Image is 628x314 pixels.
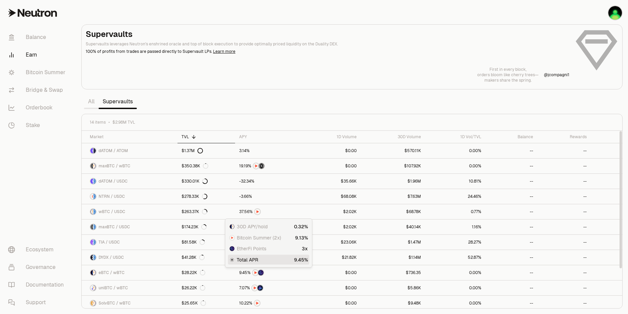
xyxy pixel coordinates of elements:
[90,285,93,291] img: uniBTC Logo
[302,265,361,280] a: $0.00
[99,270,125,275] span: eBTC / wBTC
[302,219,361,234] a: $2.02K
[177,296,235,311] a: $25.65K
[93,148,96,153] img: ATOM Logo
[361,235,425,250] a: $1.47M
[425,296,486,311] a: 0.00%
[213,49,235,54] a: Learn more
[182,179,208,184] div: $330.01K
[537,280,591,295] a: --
[235,265,302,280] a: NTRNEtherFi Points
[485,235,537,250] a: --
[93,209,96,214] img: USDC Logo
[252,285,257,291] img: NTRN
[253,270,258,275] img: NTRN
[90,270,93,275] img: eBTC Logo
[93,255,96,260] img: USDC Logo
[237,245,266,252] span: EtherFi Points
[232,224,234,229] img: wBTC Logo
[93,224,96,230] img: USDC Logo
[253,163,259,169] img: NTRN
[86,29,569,40] h2: Supervaults
[99,255,124,260] span: DYDX / USDC
[82,280,177,295] a: uniBTC LogowBTC LogouniBTC / wBTC
[82,265,177,280] a: eBTC LogowBTC LogoeBTC / wBTC
[82,189,177,204] a: NTRN LogoUSDC LogoNTRN / USDC
[237,256,258,263] span: Total APR
[99,95,137,108] a: Supervaults
[239,300,298,307] button: NTRN
[3,241,73,258] a: Ecosystem
[608,6,622,20] img: K1
[99,194,125,199] span: NTRN / USDC
[361,250,425,265] a: $1.14M
[425,219,486,234] a: 1.16%
[3,258,73,276] a: Governance
[82,143,177,158] a: dATOM LogoATOM LogodATOM / ATOM
[90,120,106,125] span: 14 items
[361,174,425,189] a: $1.96M
[90,300,93,306] img: SolvBTC Logo
[485,280,537,295] a: --
[361,159,425,173] a: $107.92K
[82,174,177,189] a: dATOM LogoUSDC LogodATOM / USDC
[177,250,235,265] a: $41.28K
[86,41,569,47] p: Supervaults leverages Neutron's enshrined oracle and top of block execution to provide optimally ...
[93,194,96,199] img: USDC Logo
[537,174,591,189] a: --
[258,270,264,275] img: EtherFi Points
[82,296,177,311] a: SolvBTC LogowBTC LogoSolvBTC / wBTC
[541,134,587,140] div: Rewards
[90,163,93,169] img: maxBTC Logo
[182,148,203,153] div: $1.37M
[182,163,208,169] div: $350.38K
[99,163,130,169] span: maxBTC / wBTC
[237,223,268,230] span: 30D APY/hold
[90,179,93,184] img: dATOM Logo
[177,219,235,234] a: $174.23K
[90,255,93,260] img: DYDX Logo
[425,265,486,280] a: 0.00%
[361,265,425,280] a: $736.35
[537,235,591,250] a: --
[302,143,361,158] a: $0.00
[177,280,235,295] a: $26.22K
[537,265,591,280] a: --
[93,163,96,169] img: wBTC Logo
[230,235,234,240] img: NTRN
[361,219,425,234] a: $40.14K
[425,189,486,204] a: 24.46%
[93,179,96,184] img: USDC Logo
[544,72,569,78] p: @ jcompagni1
[3,46,73,64] a: Earn
[485,159,537,173] a: --
[302,189,361,204] a: $68.08K
[361,143,425,158] a: $570.11K
[365,134,421,140] div: 30D Volume
[485,143,537,158] a: --
[477,78,539,83] p: makers share the spring.
[485,219,537,234] a: --
[99,179,128,184] span: dATOM / USDC
[177,189,235,204] a: $278.33K
[259,163,264,169] img: Structured Points
[3,81,73,99] a: Bridge & Swap
[239,208,298,215] button: NTRN
[302,280,361,295] a: $0.00
[84,95,99,108] a: All
[235,296,302,311] a: NTRN
[235,159,302,173] a: NTRNStructured Points
[93,239,96,245] img: USDC Logo
[86,48,569,55] p: 100% of profits from trades are passed directly to Supervault LPs.
[489,134,533,140] div: Balance
[82,219,177,234] a: maxBTC LogoUSDC LogomaxBTC / USDC
[302,174,361,189] a: $35.66K
[99,285,128,291] span: uniBTC / wBTC
[425,204,486,219] a: 0.77%
[306,134,357,140] div: 1D Volume
[82,159,177,173] a: maxBTC LogowBTC LogomaxBTC / wBTC
[90,148,93,153] img: dATOM Logo
[177,143,235,158] a: $1.37M
[230,246,234,251] img: EtherFi Points
[485,265,537,280] a: --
